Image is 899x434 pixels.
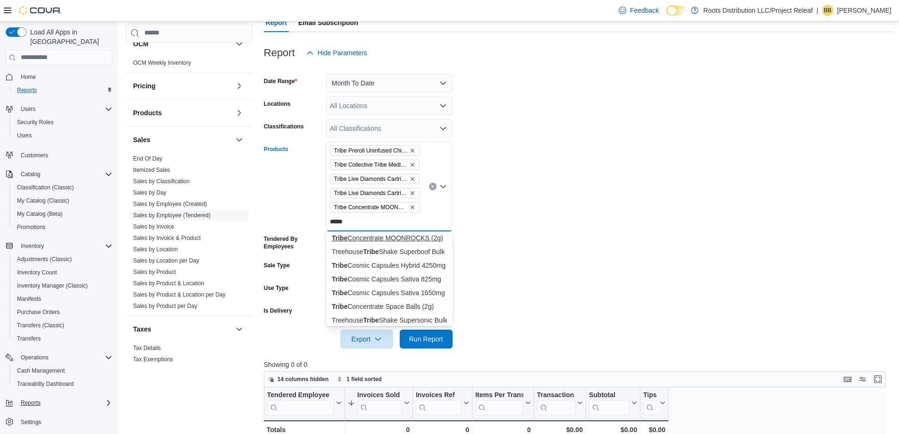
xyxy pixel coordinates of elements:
[537,391,575,400] div: Transaction Average
[17,132,32,139] span: Users
[13,320,68,331] a: Transfers (Classic)
[133,302,197,310] span: Sales by Product per Day
[264,235,322,250] label: Tendered By Employees
[126,153,252,315] div: Sales
[9,332,116,345] button: Transfers
[17,417,45,428] a: Settings
[643,391,658,415] div: Tips
[13,254,76,265] a: Adjustments (Classic)
[332,275,347,283] strong: Tribe
[133,135,151,145] h3: Sales
[133,356,173,363] span: Tax Exemptions
[13,333,44,344] a: Transfers
[2,351,116,364] button: Operations
[332,303,347,310] strong: Tribe
[133,345,161,351] a: Tax Details
[17,269,57,276] span: Inventory Count
[13,306,112,318] span: Purchase Orders
[2,102,116,116] button: Users
[133,135,232,145] button: Sales
[17,169,112,180] span: Catalog
[13,221,112,233] span: Promotions
[133,235,201,241] a: Sales by Invoice & Product
[17,352,112,363] span: Operations
[822,5,833,16] div: Breyanna Bright
[363,316,378,324] strong: Tribe
[9,207,116,221] button: My Catalog (Beta)
[537,391,583,415] button: Transaction Average
[17,103,112,115] span: Users
[13,182,112,193] span: Classification (Classic)
[332,261,447,270] div: Cosmic Capsules Hybrid 4250mg
[439,183,447,190] button: Close list of options
[17,335,41,342] span: Transfers
[439,102,447,110] button: Open list of options
[334,146,408,155] span: Tribe Preroll Uninfused Chimera (1g)
[133,303,197,309] a: Sales by Product per Day
[17,322,64,329] span: Transfers (Classic)
[332,233,447,243] div: Concentrate MOONROCKS (2g)
[234,323,245,335] button: Taxes
[357,391,402,400] div: Invoices Sold
[17,255,72,263] span: Adjustments (Classic)
[13,130,35,141] a: Users
[19,6,61,15] img: Cova
[133,39,149,49] h3: OCM
[133,280,204,287] span: Sales by Product & Location
[21,418,41,426] span: Settings
[332,315,447,325] div: Treehouse Shake Supersonic Bulk
[13,306,64,318] a: Purchase Orders
[9,181,116,194] button: Classification (Classic)
[264,307,292,315] label: Is Delivery
[17,223,46,231] span: Promotions
[17,352,52,363] button: Operations
[298,13,358,32] span: Email Subscription
[26,27,112,46] span: Load All Apps in [GEOGRAPHIC_DATA]
[21,105,35,113] span: Users
[133,189,167,196] a: Sales by Day
[234,38,245,50] button: OCM
[133,178,190,185] span: Sales by Classification
[133,39,232,49] button: OCM
[13,267,61,278] a: Inventory Count
[17,282,88,289] span: Inventory Manager (Classic)
[2,168,116,181] button: Catalog
[537,391,575,415] div: Transaction Average
[332,302,447,311] div: Concentrate Space Balls (2g)
[133,81,232,91] button: Pricing
[17,184,74,191] span: Classification (Classic)
[21,242,44,250] span: Inventory
[9,194,116,207] button: My Catalog (Classic)
[133,344,161,352] span: Tax Details
[133,166,170,174] span: Itemized Sales
[21,152,48,159] span: Customers
[326,272,453,286] button: Tribe Cosmic Capsules Sativa 825mg
[416,391,462,415] div: Invoices Ref
[326,259,453,272] button: Tribe Cosmic Capsules Hybrid 4250mg
[133,223,174,230] span: Sales by Invoice
[9,364,116,377] button: Cash Management
[133,257,199,264] a: Sales by Location per Day
[17,86,37,94] span: Reports
[13,208,67,220] a: My Catalog (Beta)
[340,330,393,349] button: Export
[277,375,329,383] span: 14 columns hidden
[410,148,415,153] button: Remove Tribe Preroll Uninfused Chimera (1g) from selection in this group
[17,240,112,252] span: Inventory
[126,57,252,72] div: OCM
[17,169,44,180] button: Catalog
[326,231,453,245] button: Tribe Concentrate MOONROCKS (2g)
[21,170,40,178] span: Catalog
[17,416,112,428] span: Settings
[666,6,686,16] input: Dark Mode
[133,155,162,162] a: End Of Day
[330,174,420,184] span: Tribe Live Diamonds Cartridge Lemon Gas 1g
[126,342,252,369] div: Taxes
[416,391,462,400] div: Invoices Ref
[2,415,116,429] button: Settings
[17,367,65,374] span: Cash Management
